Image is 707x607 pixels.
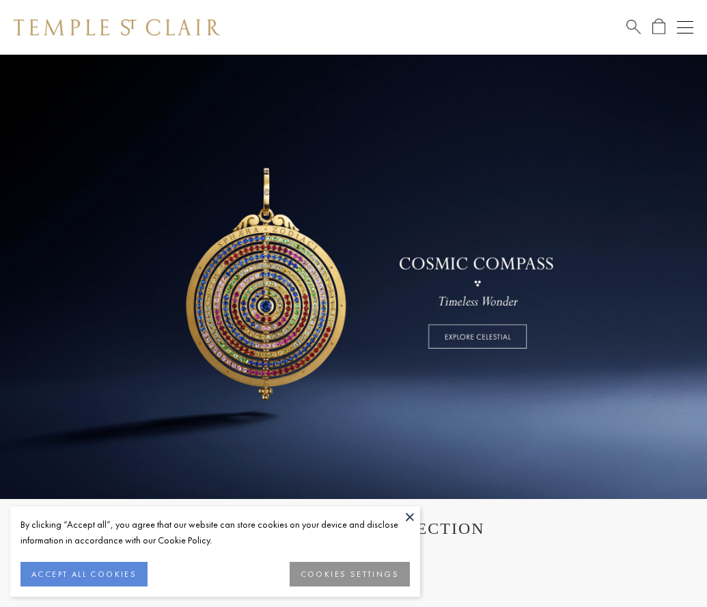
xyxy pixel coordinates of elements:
a: Search [626,18,641,36]
div: By clicking “Accept all”, you agree that our website can store cookies on your device and disclos... [20,517,410,548]
img: Temple St. Clair [14,19,220,36]
button: COOKIES SETTINGS [290,562,410,586]
button: Open navigation [677,19,693,36]
button: ACCEPT ALL COOKIES [20,562,148,586]
a: Open Shopping Bag [652,18,665,36]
